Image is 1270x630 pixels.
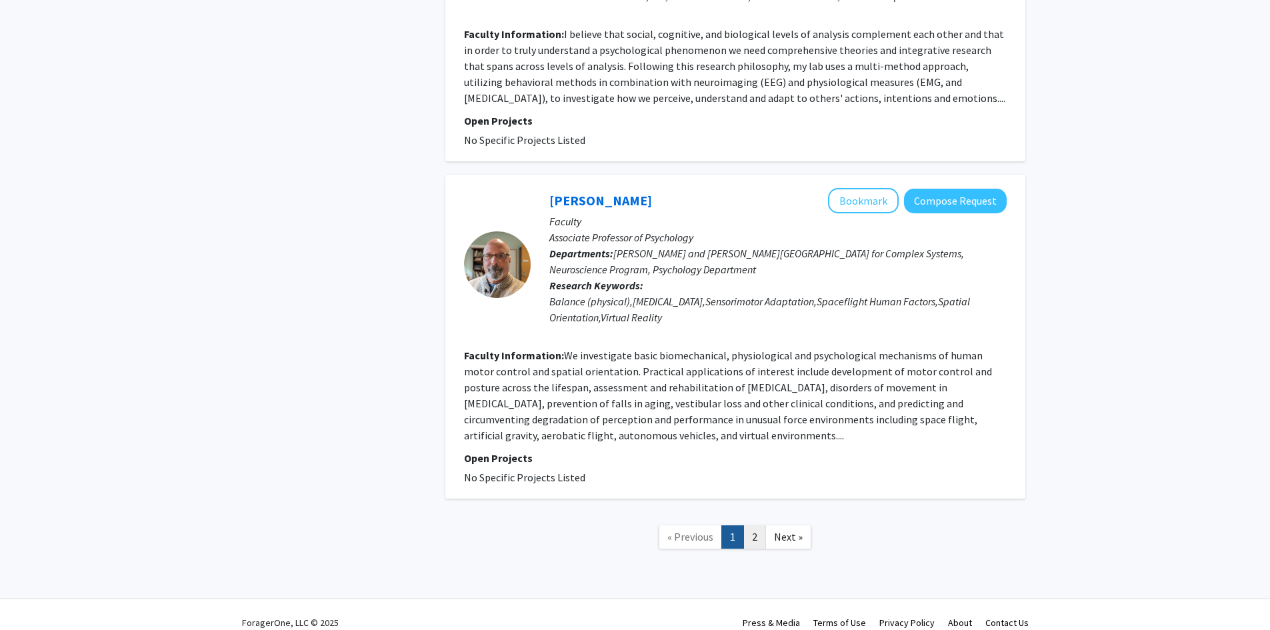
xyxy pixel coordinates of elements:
[948,617,972,629] a: About
[464,27,564,41] b: Faculty Information:
[549,213,1007,229] p: Faculty
[879,617,935,629] a: Privacy Policy
[464,133,585,147] span: No Specific Projects Listed
[464,450,1007,466] p: Open Projects
[721,525,744,549] a: 1
[10,570,57,620] iframe: Chat
[464,349,564,362] b: Faculty Information:
[464,113,1007,129] p: Open Projects
[828,188,899,213] button: Add Paul DiZio to Bookmarks
[985,617,1029,629] a: Contact Us
[549,279,643,292] b: Research Keywords:
[549,247,964,276] span: [PERSON_NAME] and [PERSON_NAME][GEOGRAPHIC_DATA] for Complex Systems, Neuroscience Program, Psych...
[464,27,1005,105] fg-read-more: I believe that social, cognitive, and biological levels of analysis complement each other and tha...
[464,471,585,484] span: No Specific Projects Listed
[667,530,713,543] span: « Previous
[549,293,1007,325] div: Balance (physical),[MEDICAL_DATA],Sensorimotor Adaptation,Spaceflight Human Factors,Spatial Orien...
[743,525,766,549] a: 2
[904,189,1007,213] button: Compose Request to Paul DiZio
[813,617,866,629] a: Terms of Use
[765,525,811,549] a: Next
[549,192,652,209] a: [PERSON_NAME]
[549,247,613,260] b: Departments:
[549,229,1007,245] p: Associate Professor of Psychology
[774,530,803,543] span: Next »
[659,525,722,549] a: Previous Page
[464,349,992,442] fg-read-more: We investigate basic biomechanical, physiological and psychological mechanisms of human motor con...
[743,617,800,629] a: Press & Media
[445,512,1025,566] nav: Page navigation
